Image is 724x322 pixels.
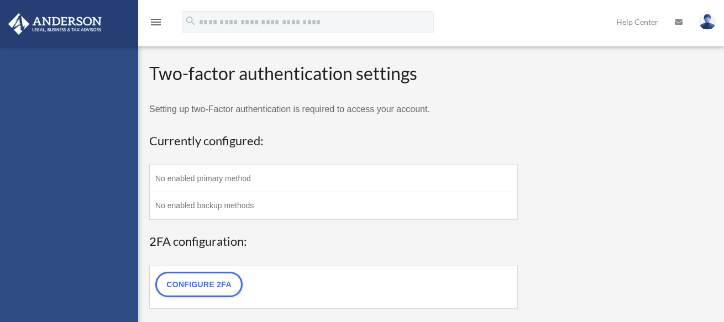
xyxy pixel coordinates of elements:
[149,15,162,29] i: menu
[150,165,518,192] td: No enabled primary method
[149,233,518,250] h3: 2FA configuration:
[185,15,197,27] i: search
[155,272,243,297] a: Configure 2FA
[5,13,105,35] img: Anderson Advisors Platinum Portal
[149,133,518,150] h3: Currently configured:
[149,19,162,29] a: menu
[699,14,716,30] img: User Pic
[150,192,518,220] td: No enabled backup methods
[149,102,518,117] p: Setting up two-Factor authentication is required to access your account.
[149,61,518,86] h2: Two-factor authentication settings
